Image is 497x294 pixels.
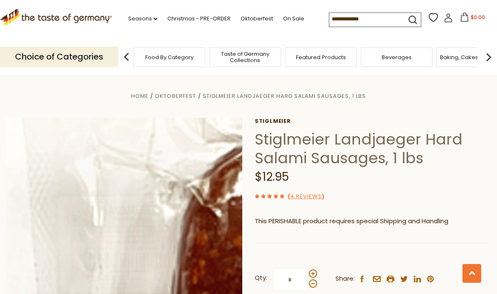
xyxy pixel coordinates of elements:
a: Featured Products [296,54,346,60]
p: This PERISHABLE product requires special Shipping and Handling [255,216,491,227]
a: Oktoberfest [155,92,196,100]
li: We will ship this product in heat-protective packaging and ice. [263,233,491,243]
a: Seasons [128,14,157,23]
button: $0.00 [455,12,490,25]
a: On Sale [283,14,304,23]
img: next arrow [480,49,497,65]
span: $0.00 [471,14,485,21]
input: Qty: [273,268,307,291]
a: 4 Reviews [290,192,322,201]
strong: Qty: [255,273,267,283]
a: Food By Category [145,54,194,60]
img: previous arrow [118,49,135,65]
span: ( ) [288,192,324,200]
h1: Stiglmeier Landjaeger Hard Salami Sausages, 1 lbs [255,130,491,167]
a: Christmas - PRE-ORDER [167,14,231,23]
span: $12.95 [255,169,289,185]
a: Stiglmeier [255,118,491,125]
a: Stiglmeier Landjaeger Hard Salami Sausages, 1 lbs [203,92,366,100]
a: Beverages [382,54,412,60]
a: Home [131,92,149,100]
a: Taste of Germany Collections [212,51,278,63]
span: Share: [335,274,355,284]
a: Oktoberfest [241,14,273,23]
